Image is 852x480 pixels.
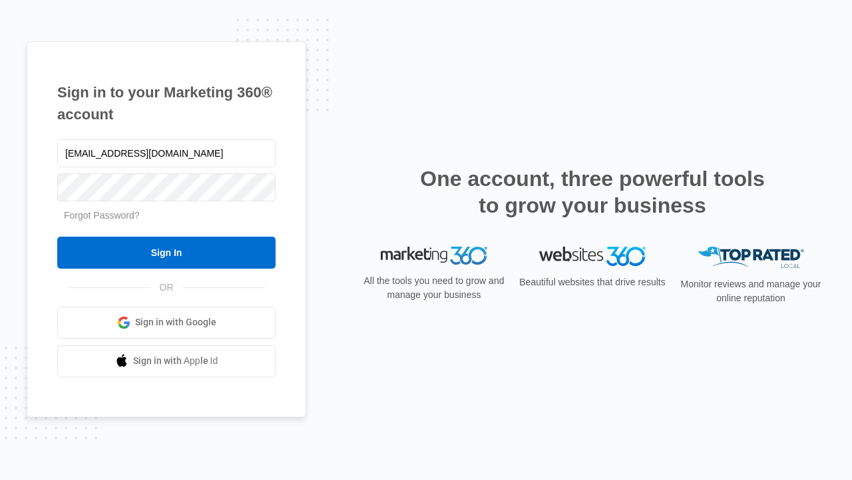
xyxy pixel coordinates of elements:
[150,281,183,295] span: OR
[698,247,804,269] img: Top Rated Local
[64,210,140,221] a: Forgot Password?
[676,277,825,305] p: Monitor reviews and manage your online reputation
[57,139,276,167] input: Email
[416,165,769,219] h2: One account, three powerful tools to grow your business
[57,345,276,377] a: Sign in with Apple Id
[57,237,276,269] input: Sign In
[359,274,509,302] p: All the tools you need to grow and manage your business
[381,247,487,265] img: Marketing 360
[135,315,216,329] span: Sign in with Google
[539,247,646,266] img: Websites 360
[518,275,667,289] p: Beautiful websites that drive results
[133,354,218,368] span: Sign in with Apple Id
[57,81,276,125] h1: Sign in to your Marketing 360® account
[57,307,276,339] a: Sign in with Google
